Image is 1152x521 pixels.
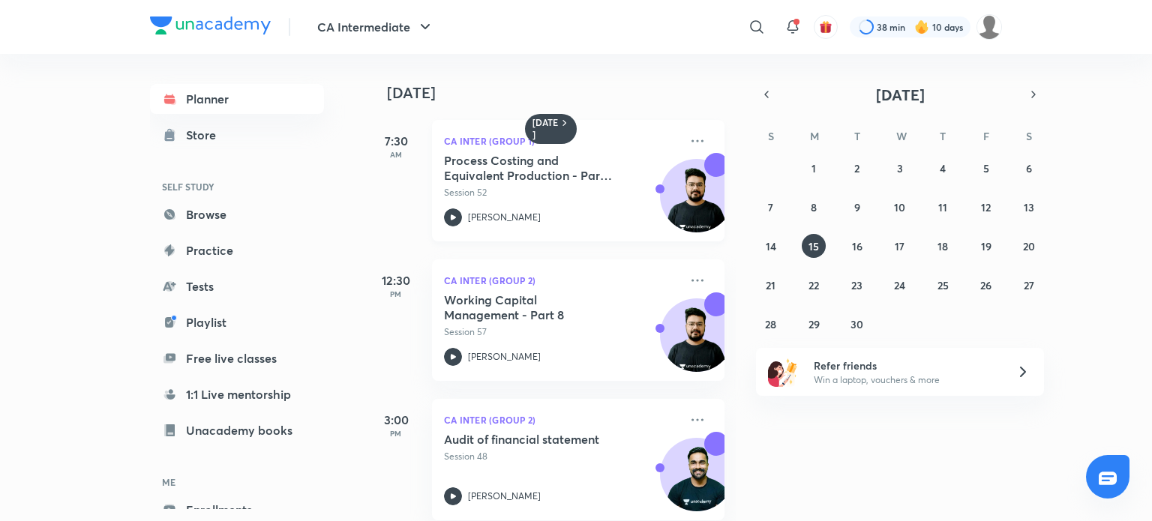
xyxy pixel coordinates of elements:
abbr: September 9, 2025 [854,200,860,214]
button: September 27, 2025 [1017,273,1041,297]
a: Store [150,120,324,150]
abbr: September 3, 2025 [897,161,903,175]
button: CA Intermediate [308,12,443,42]
button: September 11, 2025 [931,195,955,219]
h6: Refer friends [814,358,998,373]
button: September 10, 2025 [888,195,912,219]
abbr: September 10, 2025 [894,200,905,214]
a: Tests [150,271,324,301]
p: [PERSON_NAME] [468,211,541,224]
abbr: September 29, 2025 [808,317,820,331]
abbr: September 17, 2025 [895,239,904,253]
h5: Working Capital Management - Part 8 [444,292,631,322]
button: September 22, 2025 [802,273,826,297]
abbr: September 1, 2025 [811,161,816,175]
p: PM [366,289,426,298]
img: Avatar [661,446,733,518]
abbr: September 20, 2025 [1023,239,1035,253]
abbr: September 28, 2025 [765,317,776,331]
button: September 20, 2025 [1017,234,1041,258]
button: September 9, 2025 [845,195,869,219]
button: avatar [814,15,838,39]
abbr: September 23, 2025 [851,278,862,292]
p: Session 57 [444,325,679,339]
abbr: September 26, 2025 [980,278,991,292]
button: September 2, 2025 [845,156,869,180]
abbr: Friday [983,129,989,143]
button: September 16, 2025 [845,234,869,258]
abbr: September 6, 2025 [1026,161,1032,175]
button: September 30, 2025 [845,312,869,336]
p: AM [366,150,426,159]
h6: [DATE] [532,117,559,141]
abbr: September 27, 2025 [1024,278,1034,292]
span: [DATE] [876,85,925,105]
button: September 13, 2025 [1017,195,1041,219]
a: Company Logo [150,16,271,38]
a: Practice [150,235,324,265]
button: September 23, 2025 [845,273,869,297]
button: September 26, 2025 [974,273,998,297]
p: CA Inter (Group 2) [444,411,679,429]
p: [PERSON_NAME] [468,490,541,503]
img: Company Logo [150,16,271,34]
img: dhanak [976,14,1002,40]
a: Browse [150,199,324,229]
abbr: September 7, 2025 [768,200,773,214]
abbr: September 13, 2025 [1024,200,1034,214]
button: September 3, 2025 [888,156,912,180]
abbr: Thursday [940,129,946,143]
button: September 21, 2025 [759,273,783,297]
abbr: September 16, 2025 [852,239,862,253]
button: September 6, 2025 [1017,156,1041,180]
button: September 24, 2025 [888,273,912,297]
button: September 29, 2025 [802,312,826,336]
h5: Audit of financial statement [444,432,631,447]
abbr: September 11, 2025 [938,200,947,214]
p: Session 52 [444,186,679,199]
button: September 15, 2025 [802,234,826,258]
p: CA Inter (Group 2) [444,271,679,289]
h5: 12:30 [366,271,426,289]
button: September 1, 2025 [802,156,826,180]
abbr: September 22, 2025 [808,278,819,292]
abbr: Monday [810,129,819,143]
abbr: September 5, 2025 [983,161,989,175]
abbr: September 2, 2025 [854,161,859,175]
abbr: September 12, 2025 [981,200,991,214]
a: Free live classes [150,343,324,373]
p: PM [366,429,426,438]
button: September 17, 2025 [888,234,912,258]
img: avatar [819,20,832,34]
h5: 7:30 [366,132,426,150]
abbr: September 8, 2025 [811,200,817,214]
h5: 3:00 [366,411,426,429]
p: Session 48 [444,450,679,463]
img: streak [914,19,929,34]
button: September 5, 2025 [974,156,998,180]
button: [DATE] [777,84,1023,105]
div: Store [186,126,225,144]
abbr: September 21, 2025 [766,278,775,292]
h5: Process Costing and Equivalent Production - Part 9 [444,153,631,183]
button: September 7, 2025 [759,195,783,219]
abbr: Tuesday [854,129,860,143]
button: September 18, 2025 [931,234,955,258]
abbr: September 15, 2025 [808,239,819,253]
abbr: September 4, 2025 [940,161,946,175]
a: 1:1 Live mentorship [150,379,324,409]
h6: ME [150,469,324,495]
button: September 4, 2025 [931,156,955,180]
abbr: September 19, 2025 [981,239,991,253]
img: referral [768,357,798,387]
button: September 28, 2025 [759,312,783,336]
a: Planner [150,84,324,114]
abbr: September 18, 2025 [937,239,948,253]
button: September 8, 2025 [802,195,826,219]
img: Avatar [661,307,733,379]
abbr: Wednesday [896,129,907,143]
p: [PERSON_NAME] [468,350,541,364]
abbr: September 30, 2025 [850,317,863,331]
abbr: September 14, 2025 [766,239,776,253]
abbr: Sunday [768,129,774,143]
